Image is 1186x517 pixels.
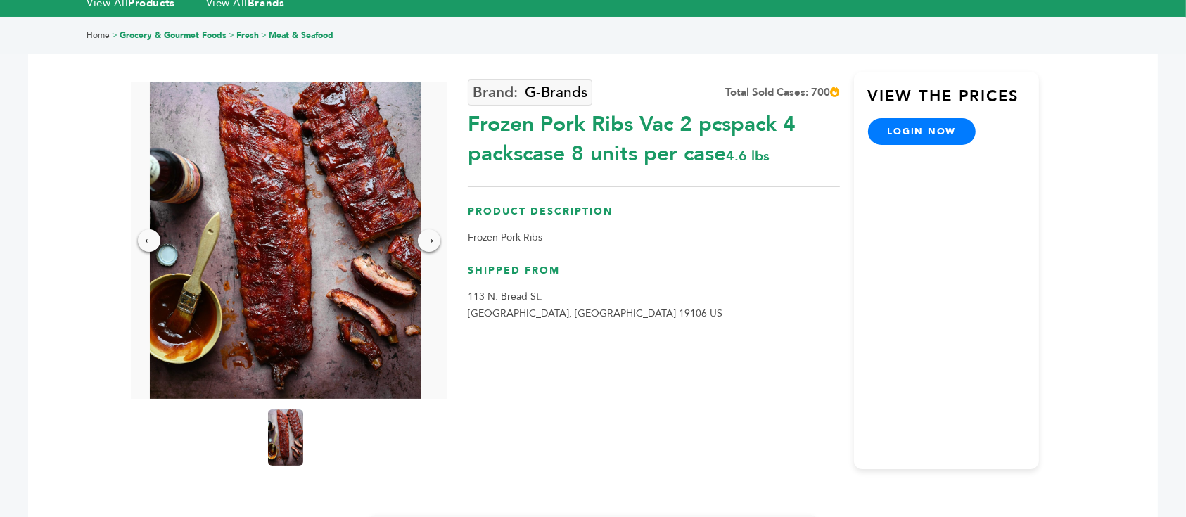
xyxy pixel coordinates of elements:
[112,30,117,41] span: >
[468,205,839,229] h3: Product Description
[138,229,160,252] div: ←
[468,264,839,288] h3: Shipped From
[468,103,839,169] div: Frozen Pork Ribs Vac 2 pcspack 4 packscase 8 units per case
[868,86,1040,118] h3: View the Prices
[868,118,976,145] a: login now
[229,30,234,41] span: >
[726,85,840,100] div: Total Sold Cases: 700
[468,79,592,106] a: G-Brands
[468,229,839,246] p: Frozen Pork Ribs
[261,30,267,41] span: >
[269,30,333,41] a: Meat & Seafood
[268,409,303,466] img: Frozen Pork Ribs, Vac, 2 pcs/pack & 4 packs/case 8 units per case 4.6 lbs
[120,30,227,41] a: Grocery & Gourmet Foods
[468,288,839,322] p: 113 N. Bread St. [GEOGRAPHIC_DATA], [GEOGRAPHIC_DATA] 19106 US
[418,229,440,252] div: →
[236,30,259,41] a: Fresh
[726,146,770,165] span: 4.6 lbs
[150,82,422,399] img: Frozen Pork Ribs, Vac, 2 pcs/pack & 4 packs/case 8 units per case 4.6 lbs
[87,30,110,41] a: Home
